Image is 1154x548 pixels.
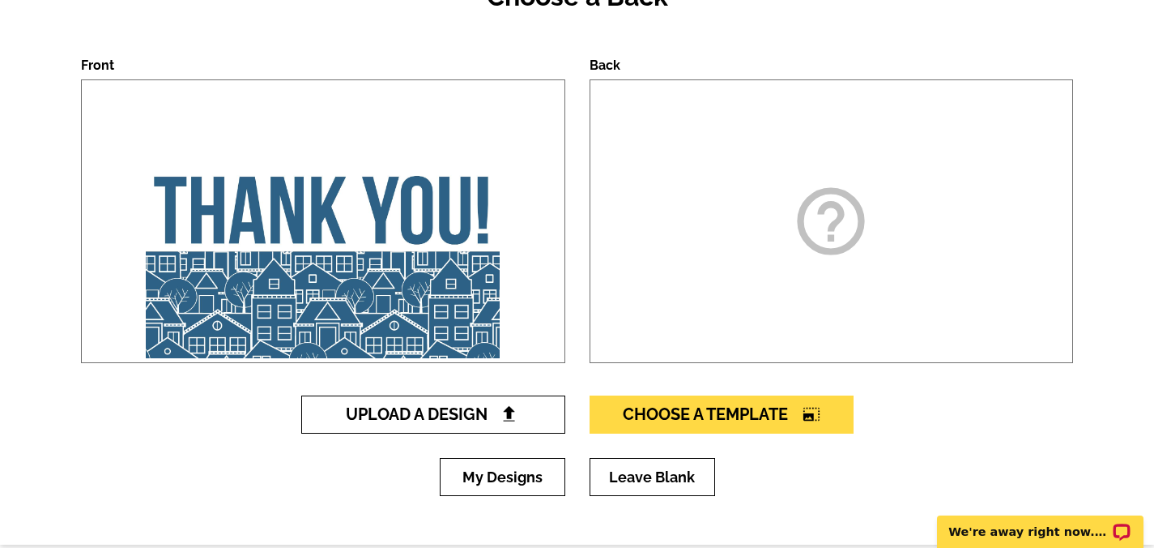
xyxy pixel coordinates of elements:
[590,458,715,496] a: Leave Blank
[926,497,1154,548] iframe: LiveChat chat widget
[500,406,517,423] img: file-upload-black.png
[803,406,820,422] i: photo_size_select_large
[590,58,620,73] label: Back
[790,181,871,262] i: help_outline
[590,396,854,434] a: Choose A Templatephoto_size_select_large
[301,396,565,434] a: Upload A Design
[623,405,820,424] span: Choose A Template
[142,80,504,362] img: large-thumb.jpg
[346,405,520,424] span: Upload A Design
[81,58,114,73] label: Front
[440,458,565,496] a: My Designs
